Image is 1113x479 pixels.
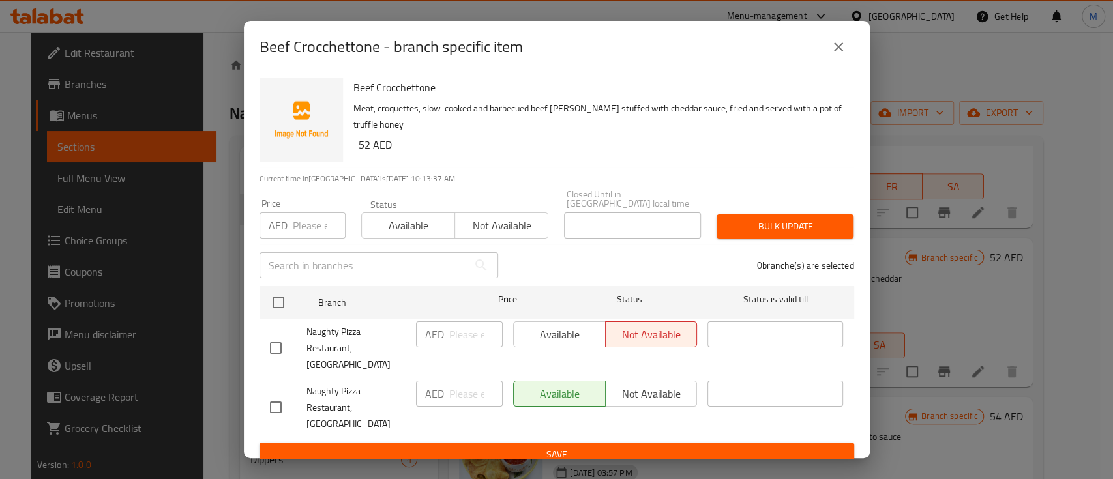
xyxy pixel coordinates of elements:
[449,381,503,407] input: Please enter price
[425,327,444,342] p: AED
[757,259,854,272] p: 0 branche(s) are selected
[823,31,854,63] button: close
[260,252,468,278] input: Search in branches
[270,446,844,463] span: Save
[454,212,548,239] button: Not available
[306,383,406,432] span: Naughty Pizza Restaurant, [GEOGRAPHIC_DATA]
[561,291,697,308] span: Status
[717,214,853,239] button: Bulk update
[269,218,288,233] p: AED
[353,78,844,96] h6: Beef Crocchettone
[260,173,854,184] p: Current time in [GEOGRAPHIC_DATA] is [DATE] 10:13:37 AM
[727,218,843,235] span: Bulk update
[306,324,406,373] span: Naughty Pizza Restaurant, [GEOGRAPHIC_DATA]
[353,100,844,133] p: Meat, croquettes, slow-cooked and barbecued beef [PERSON_NAME] stuffed with cheddar sauce, fried ...
[260,36,523,57] h2: Beef Crocchettone - branch specific item
[425,386,444,401] p: AED
[318,295,454,311] span: Branch
[367,216,450,235] span: Available
[707,291,843,308] span: Status is valid till
[449,321,503,347] input: Please enter price
[260,78,343,162] img: Beef Crocchettone
[359,136,844,154] h6: 52 AED
[460,216,543,235] span: Not available
[260,443,854,467] button: Save
[464,291,551,308] span: Price
[293,212,346,239] input: Please enter price
[361,212,455,239] button: Available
